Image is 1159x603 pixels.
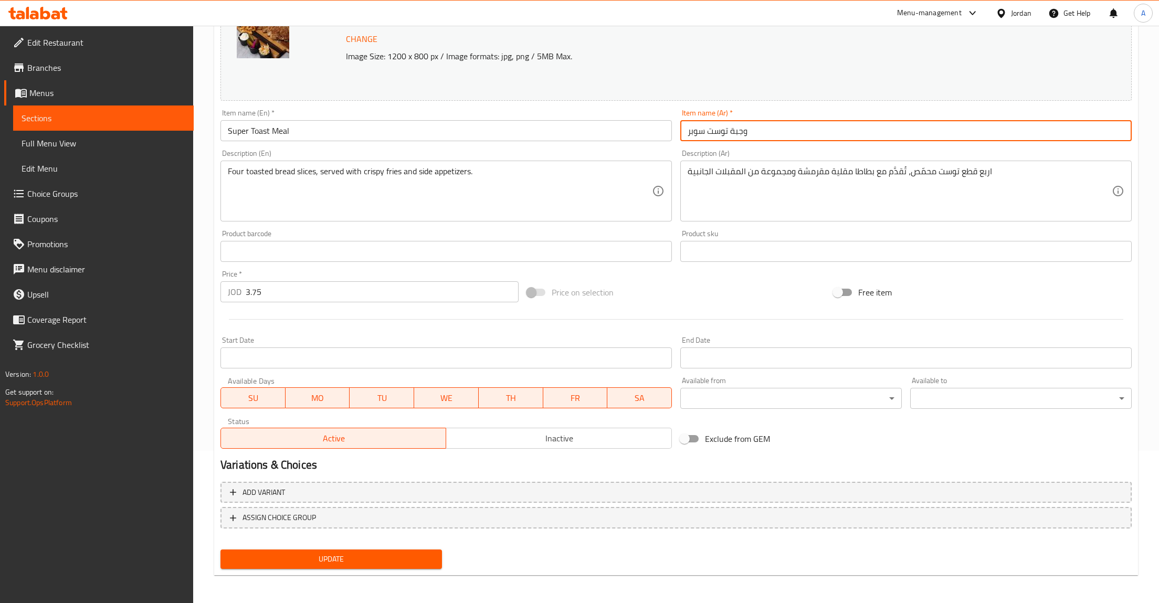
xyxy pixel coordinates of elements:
[858,286,892,299] span: Free item
[13,131,194,156] a: Full Menu View
[342,28,382,50] button: Change
[5,396,72,409] a: Support.OpsPlatform
[680,388,902,409] div: ​
[418,390,475,406] span: WE
[27,187,185,200] span: Choice Groups
[4,80,194,105] a: Menus
[220,241,672,262] input: Please enter product barcode
[27,338,185,351] span: Grocery Checklist
[220,457,1132,473] h2: Variations & Choices
[220,387,286,408] button: SU
[243,486,285,499] span: Add variant
[4,30,194,55] a: Edit Restaurant
[680,120,1132,141] input: Enter name Ar
[4,282,194,307] a: Upsell
[246,281,519,302] input: Please enter price
[22,112,185,124] span: Sections
[342,50,1000,62] p: Image Size: 1200 x 800 px / Image formats: jpg, png / 5MB Max.
[228,285,241,298] p: JOD
[414,387,479,408] button: WE
[4,181,194,206] a: Choice Groups
[225,431,442,446] span: Active
[290,390,346,406] span: MO
[27,213,185,225] span: Coupons
[27,36,185,49] span: Edit Restaurant
[607,387,672,408] button: SA
[4,55,194,80] a: Branches
[5,385,54,399] span: Get support on:
[229,553,434,566] span: Update
[220,428,446,449] button: Active
[27,238,185,250] span: Promotions
[27,288,185,301] span: Upsell
[910,388,1132,409] div: ​
[4,332,194,357] a: Grocery Checklist
[29,87,185,99] span: Menus
[13,105,194,131] a: Sections
[688,166,1112,216] textarea: اربع قطع توست محمّص، تُقدَّم مع بطاطا مقلية مقرمشة ومجموعة من المقبلات الجانبية
[220,549,442,569] button: Update
[1011,7,1031,19] div: Jordan
[897,7,962,19] div: Menu-management
[680,241,1132,262] input: Please enter product sku
[354,390,410,406] span: TU
[547,390,604,406] span: FR
[27,263,185,276] span: Menu disclaimer
[220,507,1132,528] button: ASSIGN CHOICE GROUP
[1141,7,1145,19] span: A
[5,367,31,381] span: Version:
[612,390,668,406] span: SA
[243,511,316,524] span: ASSIGN CHOICE GROUP
[237,6,289,58] img: %D8%B3%D9%88%D8%A8%D8%B1_%D8%AA%D9%88%D8%B3%D8%AA638930098829673196.jpg
[4,206,194,231] a: Coupons
[446,428,671,449] button: Inactive
[450,431,667,446] span: Inactive
[27,61,185,74] span: Branches
[705,432,770,445] span: Exclude from GEM
[225,390,281,406] span: SU
[13,156,194,181] a: Edit Menu
[228,166,652,216] textarea: Four toasted bread slices, served with crispy fries and side appetizers.
[286,387,350,408] button: MO
[483,390,539,406] span: TH
[4,307,194,332] a: Coverage Report
[350,387,414,408] button: TU
[22,137,185,150] span: Full Menu View
[27,313,185,326] span: Coverage Report
[220,482,1132,503] button: Add variant
[22,162,185,175] span: Edit Menu
[4,231,194,257] a: Promotions
[552,286,614,299] span: Price on selection
[479,387,543,408] button: TH
[346,31,377,47] span: Change
[220,120,672,141] input: Enter name En
[33,367,49,381] span: 1.0.0
[543,387,608,408] button: FR
[4,257,194,282] a: Menu disclaimer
